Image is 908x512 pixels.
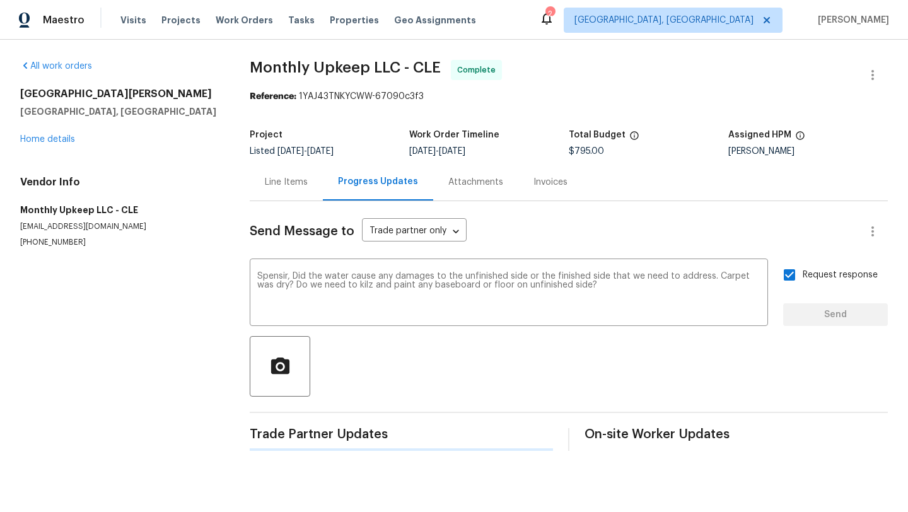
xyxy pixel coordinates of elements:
div: 2 [545,8,554,20]
span: Work Orders [216,14,273,26]
a: All work orders [20,62,92,71]
span: - [409,147,465,156]
span: Properties [330,14,379,26]
span: [DATE] [439,147,465,156]
p: [PHONE_NUMBER] [20,237,219,248]
span: [GEOGRAPHIC_DATA], [GEOGRAPHIC_DATA] [574,14,754,26]
span: [DATE] [307,147,334,156]
span: Monthly Upkeep LLC - CLE [250,60,441,75]
div: [PERSON_NAME] [728,147,888,156]
div: Line Items [265,176,308,189]
span: [DATE] [409,147,436,156]
div: Progress Updates [338,175,418,188]
span: Complete [457,64,501,76]
h5: Project [250,131,282,139]
span: Tasks [288,16,315,25]
span: Maestro [43,14,84,26]
span: Listed [250,147,334,156]
span: The hpm assigned to this work order. [795,131,805,147]
h4: Vendor Info [20,176,219,189]
span: - [277,147,334,156]
span: Request response [803,269,878,282]
span: The total cost of line items that have been proposed by Opendoor. This sum includes line items th... [629,131,639,147]
div: Invoices [533,176,567,189]
span: Projects [161,14,201,26]
p: [EMAIL_ADDRESS][DOMAIN_NAME] [20,221,219,232]
b: Reference: [250,92,296,101]
div: Trade partner only [362,221,467,242]
h5: Monthly Upkeep LLC - CLE [20,204,219,216]
h5: Total Budget [569,131,626,139]
a: Home details [20,135,75,144]
h5: [GEOGRAPHIC_DATA], [GEOGRAPHIC_DATA] [20,105,219,118]
h5: Work Order Timeline [409,131,499,139]
span: On-site Worker Updates [585,428,888,441]
textarea: Spensir, Did the water cause any damages to the unfinished side or the finished side that we need... [257,272,760,316]
span: Trade Partner Updates [250,428,553,441]
div: 1YAJ43TNKYCWW-67090c3f3 [250,90,888,103]
span: Geo Assignments [394,14,476,26]
div: Attachments [448,176,503,189]
span: $795.00 [569,147,604,156]
span: Visits [120,14,146,26]
span: Send Message to [250,225,354,238]
span: [DATE] [277,147,304,156]
span: [PERSON_NAME] [813,14,889,26]
h2: [GEOGRAPHIC_DATA][PERSON_NAME] [20,88,219,100]
h5: Assigned HPM [728,131,791,139]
